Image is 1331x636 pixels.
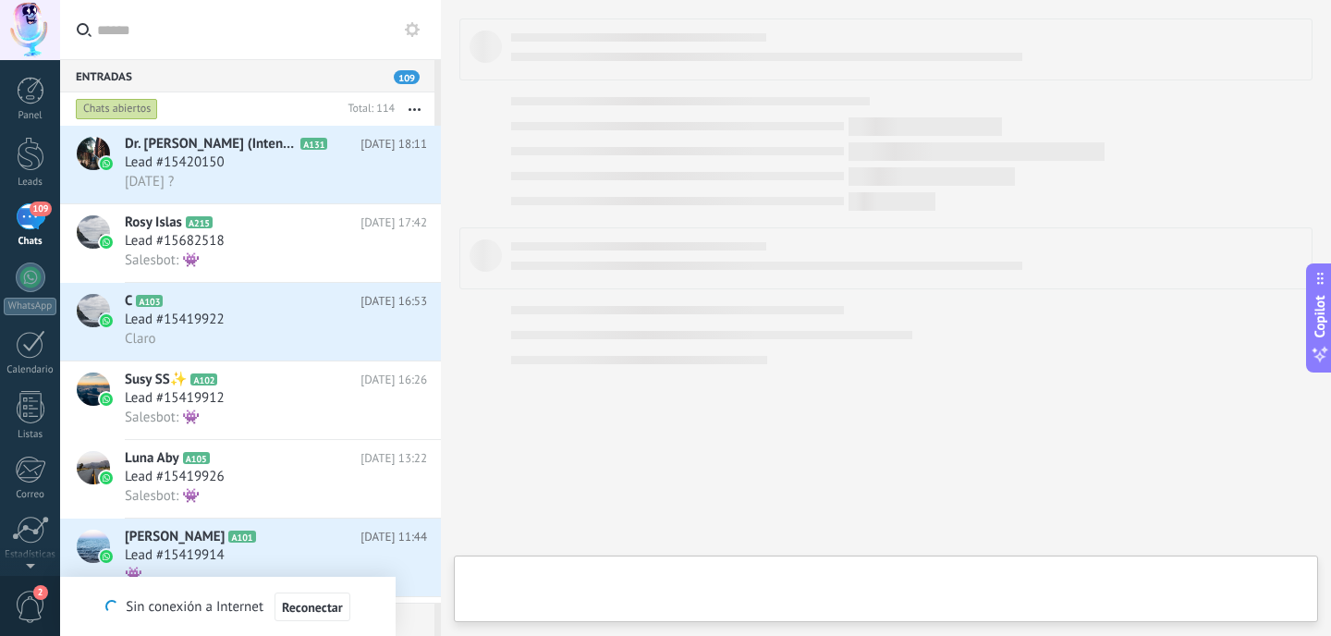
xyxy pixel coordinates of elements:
[4,298,56,315] div: WhatsApp
[125,232,225,251] span: Lead #15682518
[100,236,113,249] img: icon
[60,59,434,92] div: Entradas
[190,373,217,385] span: A102
[100,471,113,484] img: icon
[228,531,255,543] span: A101
[125,546,225,565] span: Lead #15419914
[60,440,441,518] a: avatariconLuna AbyA105[DATE] 13:22Lead #15419926Salesbot: 👾
[60,283,441,361] a: avatariconCA103[DATE] 16:53Lead #15419922Claro
[394,70,420,84] span: 109
[60,204,441,282] a: avatariconRosy IslasA215[DATE] 17:42Lead #15682518Salesbot: 👾
[1311,296,1329,338] span: Copilot
[360,371,427,389] span: [DATE] 16:26
[186,216,213,228] span: A215
[125,487,200,505] span: Salesbot: 👾
[282,601,343,614] span: Reconectar
[340,100,395,118] div: Total: 114
[125,330,156,348] span: Claro
[360,135,427,153] span: [DATE] 18:11
[4,364,57,376] div: Calendario
[125,292,132,311] span: C
[125,468,225,486] span: Lead #15419926
[125,566,142,583] span: 👾
[60,519,441,596] a: avataricon[PERSON_NAME]A101[DATE] 11:44Lead #15419914👾
[125,251,200,269] span: Salesbot: 👾
[360,449,427,468] span: [DATE] 13:22
[100,550,113,563] img: icon
[300,138,327,150] span: A131
[125,214,182,232] span: Rosy Islas
[125,135,297,153] span: Dr. [PERSON_NAME] (Intensivista UCI)
[125,371,187,389] span: Susy SS✨
[105,592,349,622] div: Sin conexión a Internet
[30,202,51,216] span: 109
[100,157,113,170] img: icon
[360,528,427,546] span: [DATE] 11:44
[4,489,57,501] div: Correo
[125,449,179,468] span: Luna Aby
[60,361,441,439] a: avatariconSusy SS✨A102[DATE] 16:26Lead #15419912Salesbot: 👾
[360,292,427,311] span: [DATE] 16:53
[76,98,158,120] div: Chats abiertos
[136,295,163,307] span: A103
[125,528,225,546] span: [PERSON_NAME]
[125,389,225,408] span: Lead #15419912
[275,593,350,622] button: Reconectar
[395,92,434,126] button: Más
[183,452,210,464] span: A105
[100,314,113,327] img: icon
[4,429,57,441] div: Listas
[4,110,57,122] div: Panel
[33,585,48,600] span: 2
[360,214,427,232] span: [DATE] 17:42
[100,393,113,406] img: icon
[125,173,174,190] span: [DATE] ?
[60,126,441,203] a: avatariconDr. [PERSON_NAME] (Intensivista UCI)A131[DATE] 18:11Lead #15420150[DATE] ?
[125,153,225,172] span: Lead #15420150
[4,236,57,248] div: Chats
[4,177,57,189] div: Leads
[125,409,200,426] span: Salesbot: 👾
[125,311,225,329] span: Lead #15419922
